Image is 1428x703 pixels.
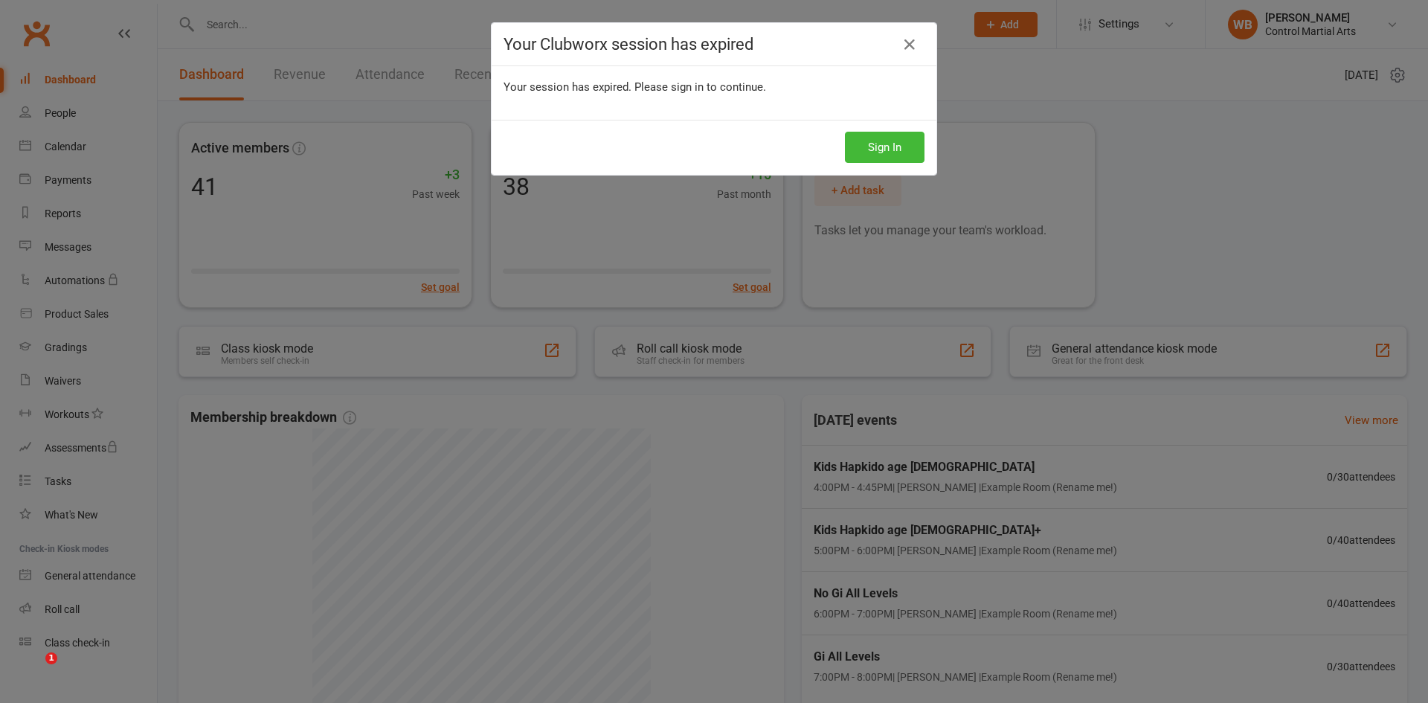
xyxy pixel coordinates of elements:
iframe: Intercom live chat [15,652,51,688]
a: Close [898,33,922,57]
span: 1 [45,652,57,664]
button: Sign In [845,132,924,163]
span: Your session has expired. Please sign in to continue. [504,80,766,94]
h4: Your Clubworx session has expired [504,35,924,54]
